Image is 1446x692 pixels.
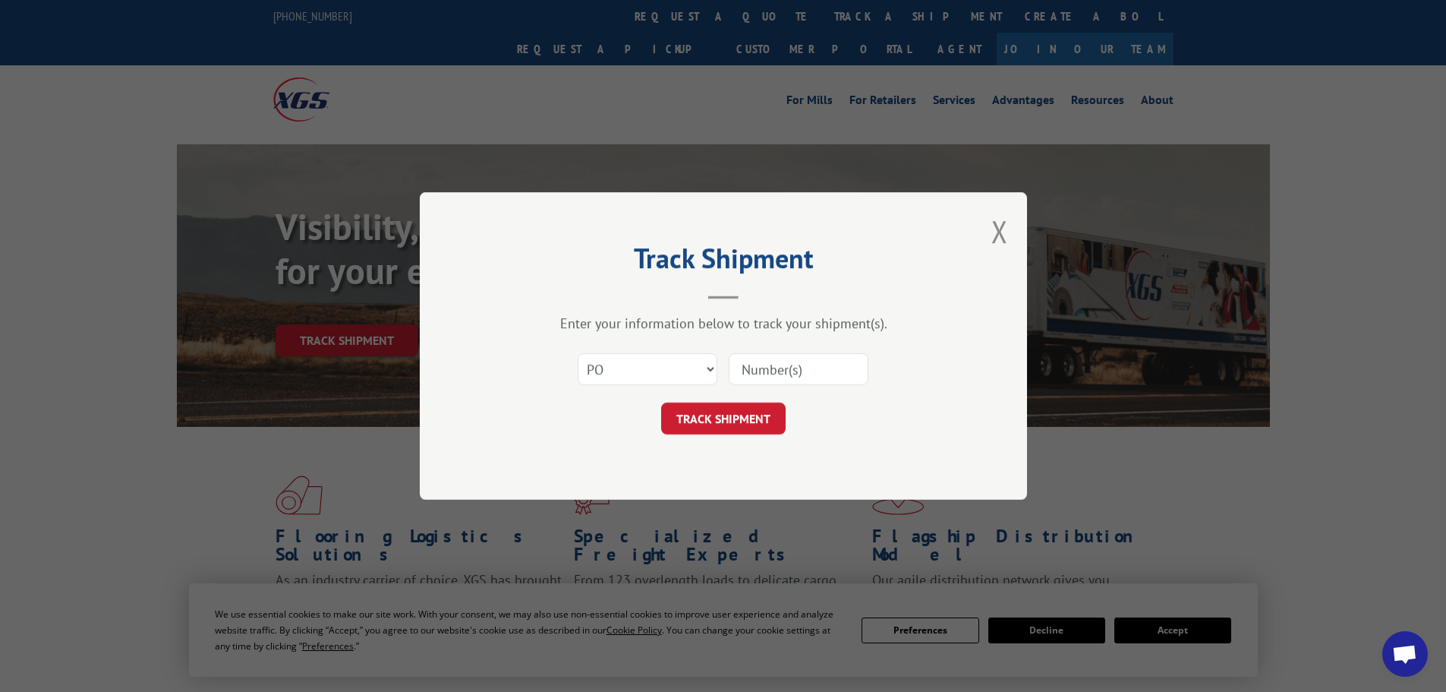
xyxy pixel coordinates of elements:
div: Enter your information below to track your shipment(s). [496,314,951,332]
h2: Track Shipment [496,248,951,276]
button: Close modal [991,211,1008,251]
div: Open chat [1382,631,1428,677]
input: Number(s) [729,353,868,385]
button: TRACK SHIPMENT [661,403,786,434]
